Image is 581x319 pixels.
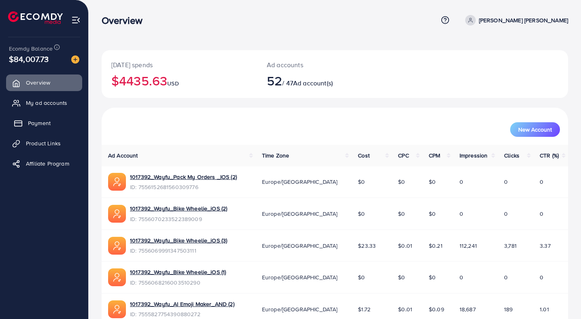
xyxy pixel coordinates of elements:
[540,178,543,186] span: 0
[429,273,436,281] span: $0
[130,279,226,287] span: ID: 7556068216003510290
[102,15,149,26] h3: Overview
[358,305,370,313] span: $1.72
[26,79,50,87] span: Overview
[398,273,405,281] span: $0
[460,242,477,250] span: 112,241
[358,210,365,218] span: $0
[262,305,338,313] span: Europe/[GEOGRAPHIC_DATA]
[108,300,126,318] img: ic-ads-acc.e4c84228.svg
[358,151,370,159] span: Cost
[130,215,227,223] span: ID: 7556070233522389009
[6,135,82,151] a: Product Links
[108,237,126,255] img: ic-ads-acc.e4c84228.svg
[26,99,67,107] span: My ad accounts
[510,122,560,137] button: New Account
[28,119,51,127] span: Payment
[26,159,69,168] span: Affiliate Program
[130,183,237,191] span: ID: 7556152681560309776
[429,305,444,313] span: $0.09
[504,210,508,218] span: 0
[462,15,568,26] a: [PERSON_NAME] [PERSON_NAME]
[262,178,338,186] span: Europe/[GEOGRAPHIC_DATA]
[429,178,436,186] span: $0
[429,242,443,250] span: $0.21
[111,60,247,70] p: [DATE] spends
[398,178,405,186] span: $0
[504,273,508,281] span: 0
[460,151,488,159] span: Impression
[130,300,234,308] a: 1017392_Wayfu_AI Emoji Maker_AND (2)
[479,15,568,25] p: [PERSON_NAME] [PERSON_NAME]
[108,205,126,223] img: ic-ads-acc.e4c84228.svg
[262,151,289,159] span: Time Zone
[262,273,338,281] span: Europe/[GEOGRAPHIC_DATA]
[398,242,412,250] span: $0.01
[6,115,82,131] a: Payment
[504,151,519,159] span: Clicks
[504,178,508,186] span: 0
[9,45,53,53] span: Ecomdy Balance
[8,11,63,24] img: logo
[108,151,138,159] span: Ad Account
[130,173,237,181] a: 1017392_Wayfu_Pack My Orders _IOS (2)
[71,55,79,64] img: image
[108,173,126,191] img: ic-ads-acc.e4c84228.svg
[540,242,551,250] span: 3.37
[358,242,376,250] span: $23.33
[540,305,549,313] span: 1.01
[6,74,82,91] a: Overview
[540,151,559,159] span: CTR (%)
[130,204,227,213] a: 1017392_Wayfu_Bike Wheelie_iOS (2)
[130,310,234,318] span: ID: 7555827754390880272
[130,268,226,276] a: 1017392_Wayfu_Bike Wheelie_iOS (1)
[267,73,364,88] h2: / 47
[547,283,575,313] iframe: Chat
[540,210,543,218] span: 0
[398,151,409,159] span: CPC
[429,210,436,218] span: $0
[26,139,61,147] span: Product Links
[6,155,82,172] a: Affiliate Program
[460,273,463,281] span: 0
[6,95,82,111] a: My ad accounts
[71,15,81,25] img: menu
[130,236,227,245] a: 1017392_Wayfu_Bike Wheelie_iOS (3)
[267,71,282,90] span: 52
[9,53,49,65] span: $84,007.73
[262,210,338,218] span: Europe/[GEOGRAPHIC_DATA]
[398,210,405,218] span: $0
[108,268,126,286] img: ic-ads-acc.e4c84228.svg
[540,273,543,281] span: 0
[358,178,365,186] span: $0
[293,79,333,87] span: Ad account(s)
[429,151,440,159] span: CPM
[518,127,552,132] span: New Account
[460,305,476,313] span: 18,687
[262,242,338,250] span: Europe/[GEOGRAPHIC_DATA]
[167,79,179,87] span: USD
[267,60,364,70] p: Ad accounts
[460,178,463,186] span: 0
[504,242,517,250] span: 3,781
[130,247,227,255] span: ID: 7556069991347503111
[460,210,463,218] span: 0
[111,73,247,88] h2: $4435.63
[358,273,365,281] span: $0
[398,305,412,313] span: $0.01
[504,305,513,313] span: 189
